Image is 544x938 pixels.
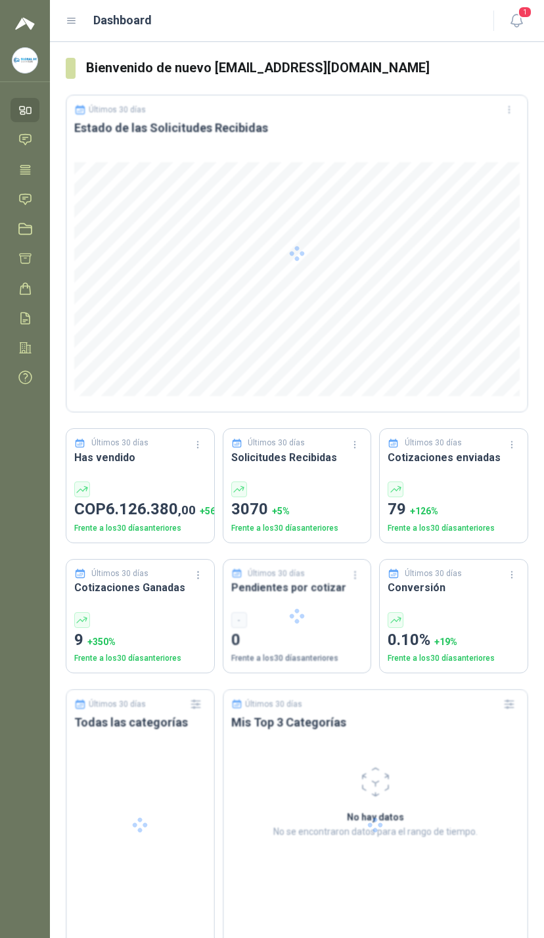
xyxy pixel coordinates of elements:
p: Frente a los 30 días anteriores [388,522,520,535]
span: + 5 % [272,506,290,516]
p: 3070 [231,497,363,522]
p: Frente a los 30 días anteriores [388,652,520,665]
span: + 19 % [434,636,457,647]
p: Últimos 30 días [405,568,462,580]
span: ,00 [178,502,196,518]
p: 0.10% [388,628,520,653]
h3: Cotizaciones Ganadas [74,579,206,596]
h1: Dashboard [93,11,152,30]
p: Últimos 30 días [248,437,305,449]
span: + 126 % [410,506,438,516]
span: 6.126.380 [106,500,196,518]
p: Frente a los 30 días anteriores [74,522,206,535]
span: 1 [518,6,532,18]
p: Frente a los 30 días anteriores [231,522,363,535]
p: 9 [74,628,206,653]
button: 1 [505,9,528,33]
img: Logo peakr [15,16,35,32]
span: + 561 % [200,506,228,516]
p: 79 [388,497,520,522]
h3: Solicitudes Recibidas [231,449,363,466]
p: Últimos 30 días [91,437,148,449]
span: + 350 % [87,636,116,647]
h3: Conversión [388,579,520,596]
p: COP [74,497,206,522]
h3: Has vendido [74,449,206,466]
p: Últimos 30 días [405,437,462,449]
h3: Cotizaciones enviadas [388,449,520,466]
h3: Bienvenido de nuevo [EMAIL_ADDRESS][DOMAIN_NAME] [86,58,528,78]
img: Company Logo [12,48,37,73]
p: Últimos 30 días [91,568,148,580]
p: Frente a los 30 días anteriores [74,652,206,665]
